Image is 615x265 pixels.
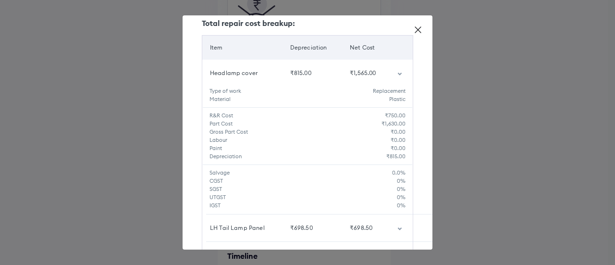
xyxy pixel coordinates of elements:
[210,224,275,232] div: LH Tail Lamp Panel
[290,43,334,52] div: Depreciation
[385,112,406,120] h5: ₹750.00
[350,69,382,77] div: ₹1,565.00
[392,169,406,177] h5: 0.0 %
[350,43,382,52] div: Net Cost
[209,169,392,177] h5: Salvage
[209,95,389,103] h5: Material
[209,112,385,120] h5: R&R Cost
[397,185,406,193] h5: 0 %
[210,69,275,77] div: Headlamp cover
[391,128,406,136] h5: ₹0.00
[209,202,397,210] h5: IGST
[391,136,406,144] h5: ₹0.00
[391,144,406,152] h5: ₹0.00
[290,224,334,232] div: ₹698.50
[209,185,397,193] h5: SGST
[202,19,413,27] h5: Total repair cost breakup:
[209,144,391,152] h5: Paint
[373,87,406,95] h5: Replacement
[209,136,391,144] h5: Labour
[209,128,391,136] h5: Gross Part Cost
[386,152,406,161] h5: ₹815.00
[290,69,334,77] div: ₹815.00
[209,120,381,128] h5: Part Cost
[210,43,275,52] div: Item
[350,224,382,232] div: ₹698.50
[397,193,406,202] h5: 0 %
[209,87,373,95] h5: Type of work
[389,95,406,103] h5: Plastic
[397,202,406,210] h5: 0 %
[209,152,386,161] h5: Depreciation
[397,177,406,185] h5: 0 %
[381,120,406,128] h5: ₹1,630.00
[209,177,397,185] h5: CGST
[209,193,397,202] h5: UTGST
